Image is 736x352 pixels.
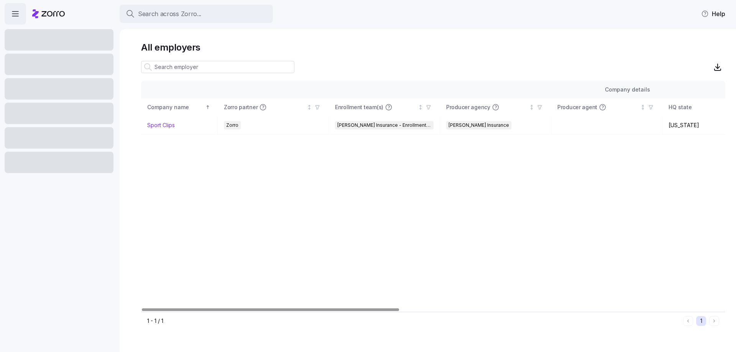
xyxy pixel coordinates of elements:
span: Help [701,9,725,18]
span: [PERSON_NAME] Insurance [449,121,509,129]
span: Producer agent [557,103,597,111]
div: 1 - 1 / 1 [147,317,680,325]
span: Zorro partner [224,103,258,111]
th: Producer agentNot sorted [551,98,662,116]
div: Not sorted [640,105,646,110]
div: Sorted ascending [205,105,210,110]
h1: All employers [141,41,725,53]
th: Company nameSorted ascending [141,98,218,116]
th: Producer agencyNot sorted [440,98,551,116]
span: Producer agency [446,103,490,111]
button: 1 [696,316,706,326]
div: Company name [147,103,204,111]
div: Not sorted [418,105,423,110]
a: Sport Clips [147,121,175,129]
button: Help [695,6,731,21]
span: Zorro [226,121,238,129]
span: [PERSON_NAME] Insurance - Enrollment Team [337,121,431,129]
span: Enrollment team(s) [335,103,383,111]
div: Not sorted [307,105,312,110]
th: Enrollment team(s)Not sorted [329,98,440,116]
button: Previous page [683,316,693,326]
input: Search employer [141,61,294,73]
button: Next page [709,316,719,326]
div: Not sorted [529,105,534,110]
th: Zorro partnerNot sorted [218,98,329,116]
button: Search across Zorro... [120,5,273,23]
span: Search across Zorro... [138,9,201,19]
